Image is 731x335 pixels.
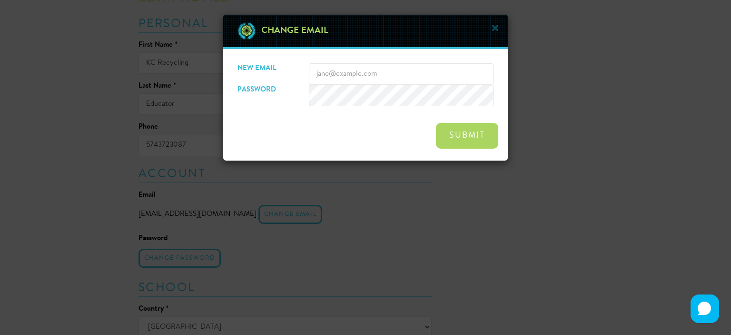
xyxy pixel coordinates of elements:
[309,63,494,85] input: jane@example.com
[223,15,508,49] div: Close
[445,131,490,141] div: Submit
[237,85,302,95] label: Password
[688,292,721,325] iframe: HelpCrunch
[436,123,498,149] button: Submit
[257,22,328,40] h4: Change Email
[237,63,302,73] label: New Email
[490,21,501,39] span: ×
